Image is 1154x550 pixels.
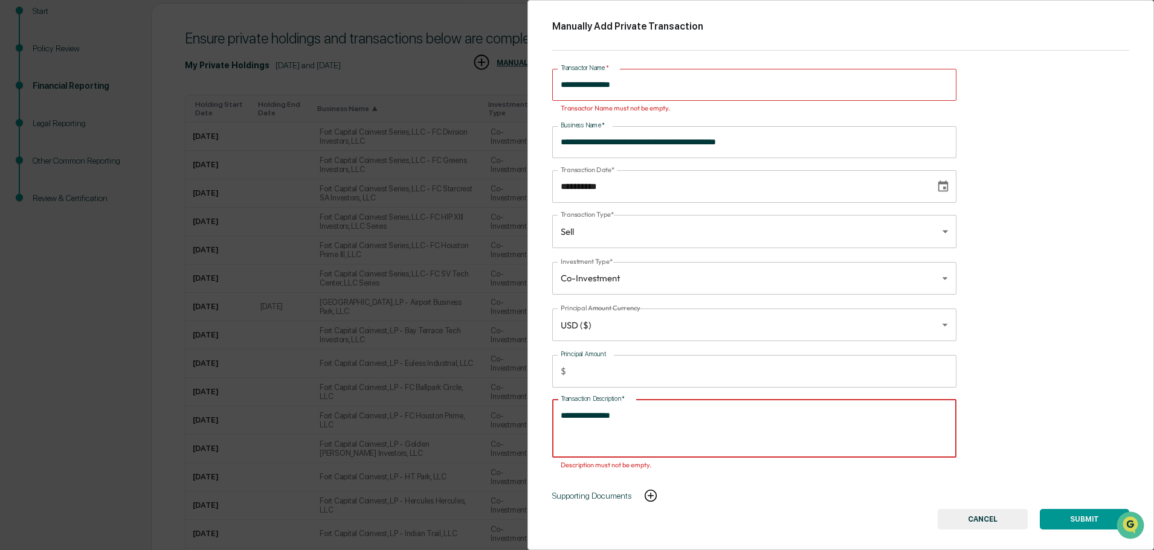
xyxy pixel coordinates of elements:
button: SUBMIT [1040,509,1129,529]
img: 1746055101610-c473b297-6a78-478c-a979-82029cc54cd1 [12,92,34,114]
iframe: Open customer support [1115,510,1148,543]
p: Transactor Name must not be empty. [561,103,948,114]
label: Principal Amount [561,350,606,359]
div: 🖐️ [12,153,22,163]
label: Business Name [561,121,605,130]
p: Supporting Documents [552,491,631,500]
span: Pylon [120,205,146,214]
div: Co-Investment [552,262,956,295]
div: Start new chat [41,92,198,104]
label: Transactor Name [561,63,609,72]
a: Powered byPylon [85,204,146,214]
label: Investment Type* [561,257,613,266]
h2: Manually Add Private Transaction [552,21,1129,32]
button: Start new chat [205,96,220,110]
button: Choose date, selected date is Sep 10, 2025 [932,175,955,198]
p: Description must not be empty. [561,459,948,470]
a: 🖐️Preclearance [7,147,83,169]
span: Attestations [100,152,150,164]
button: CANCEL [938,509,1028,529]
img: Supporting Document Upload Icon [643,488,658,503]
div: 🗄️ [88,153,97,163]
div: We're available if you need us! [41,104,153,114]
label: Transaction Description* [561,394,625,403]
label: Transaction Type* [561,209,614,219]
span: Data Lookup [24,175,76,187]
span: Preclearance [24,152,78,164]
p: $ [561,365,566,378]
p: How can we help? [12,25,220,45]
label: Principal Amount Currency [561,303,640,313]
label: Transaction Date* [561,165,614,174]
div: USD ($) [552,309,956,341]
a: 🗄️Attestations [83,147,155,169]
a: 🔎Data Lookup [7,170,81,192]
div: Sell [552,215,956,248]
div: 🔎 [12,176,22,186]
